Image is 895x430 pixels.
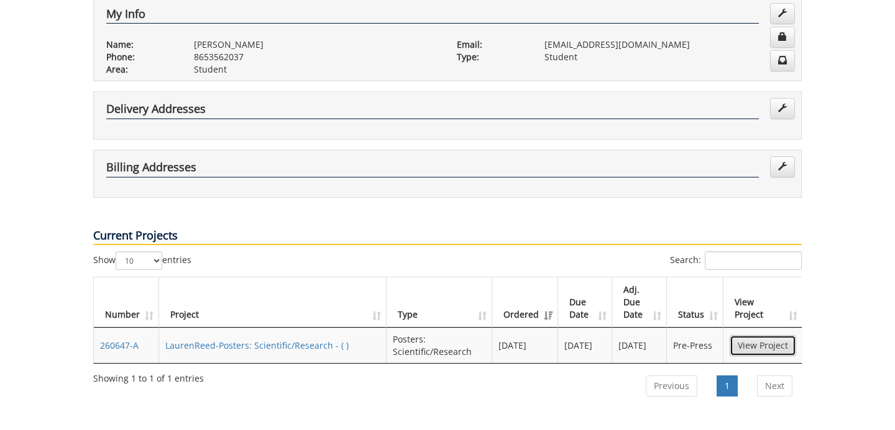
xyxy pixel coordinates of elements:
h4: My Info [106,8,759,24]
th: Ordered: activate to sort column ascending [492,277,558,328]
input: Search: [705,251,802,270]
a: Edit Info [770,3,795,24]
h4: Billing Addresses [106,161,759,177]
label: Show entries [93,251,191,270]
a: Change Password [770,27,795,48]
th: View Project: activate to sort column ascending [723,277,802,328]
a: 260647-A [100,339,139,351]
div: Showing 1 to 1 of 1 entries [93,367,204,385]
p: Name: [106,38,175,51]
th: Type: activate to sort column ascending [387,277,492,328]
label: Search: [670,251,802,270]
p: [PERSON_NAME] [194,38,438,51]
td: Posters: Scientific/Research [387,328,492,363]
th: Adj. Due Date: activate to sort column ascending [612,277,667,328]
a: View Project [730,335,796,356]
p: [EMAIL_ADDRESS][DOMAIN_NAME] [544,38,789,51]
p: Current Projects [93,228,802,245]
h4: Delivery Addresses [106,103,759,119]
th: Due Date: activate to sort column ascending [558,277,613,328]
a: Previous [646,375,697,396]
a: LaurenReed-Posters: Scientific/Research - ( ) [165,339,349,351]
p: Area: [106,63,175,76]
a: Next [757,375,792,396]
p: Email: [457,38,526,51]
a: 1 [717,375,738,396]
th: Number: activate to sort column ascending [94,277,159,328]
td: [DATE] [612,328,667,363]
a: Edit Addresses [770,98,795,119]
p: Type: [457,51,526,63]
p: Student [544,51,789,63]
th: Status: activate to sort column ascending [667,277,723,328]
p: 8653562037 [194,51,438,63]
select: Showentries [116,251,162,270]
a: Edit Addresses [770,156,795,177]
td: [DATE] [492,328,558,363]
td: [DATE] [558,328,613,363]
p: Student [194,63,438,76]
td: Pre-Press [667,328,723,363]
a: Change Communication Preferences [770,50,795,71]
p: Phone: [106,51,175,63]
th: Project: activate to sort column ascending [159,277,387,328]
